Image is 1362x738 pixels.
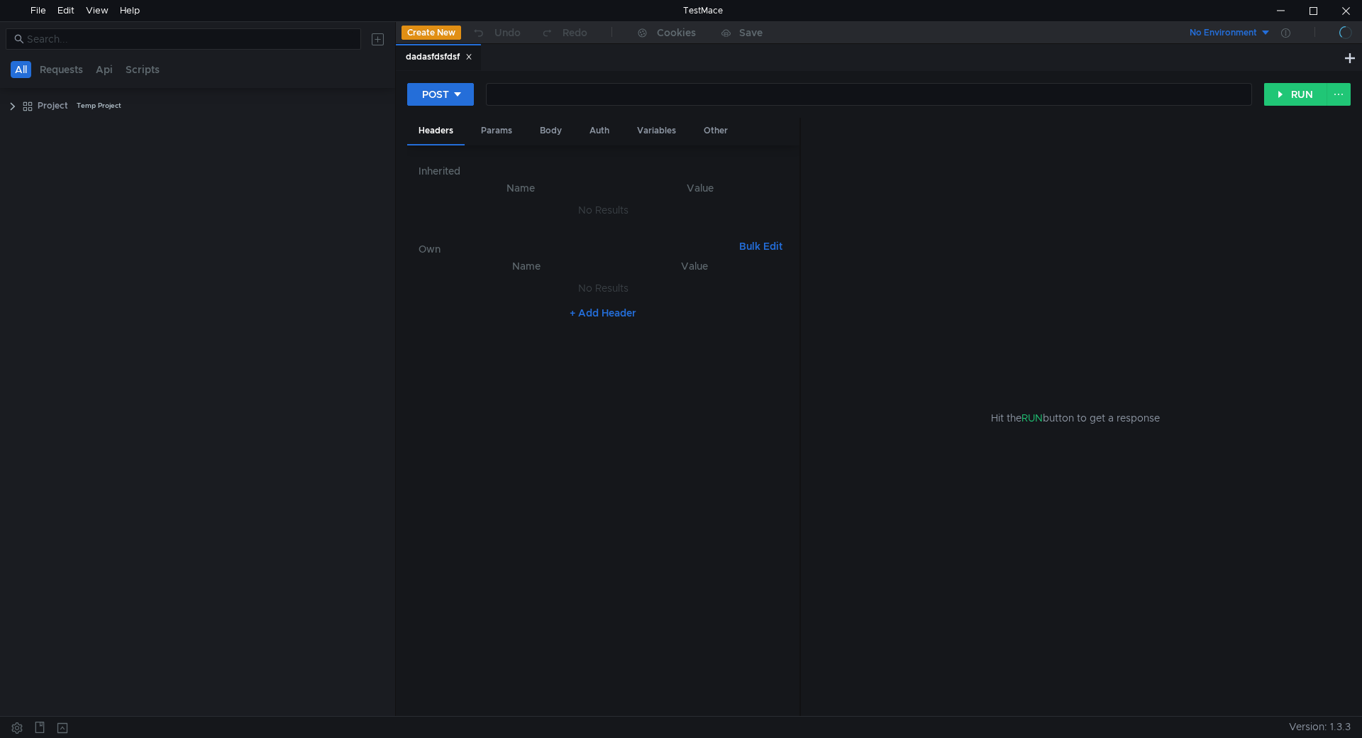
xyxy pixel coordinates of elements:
[1264,83,1327,106] button: RUN
[612,180,788,197] th: Value
[531,22,597,43] button: Redo
[27,31,353,47] input: Search...
[563,24,587,41] div: Redo
[612,258,777,275] th: Value
[578,204,629,216] nz-embed-empty: No Results
[1289,717,1351,737] span: Version: 1.3.3
[564,304,642,321] button: + Add Header
[11,61,31,78] button: All
[528,118,573,144] div: Body
[441,258,612,275] th: Name
[419,241,733,258] h6: Own
[1021,412,1043,424] span: RUN
[1190,26,1257,40] div: No Environment
[406,50,472,65] div: dadasfdsfdsf
[92,61,117,78] button: Api
[733,238,788,255] button: Bulk Edit
[578,118,621,144] div: Auth
[657,24,696,41] div: Cookies
[1173,21,1271,44] button: No Environment
[407,83,474,106] button: POST
[578,282,629,294] nz-embed-empty: No Results
[991,410,1160,426] span: Hit the button to get a response
[494,24,521,41] div: Undo
[430,180,612,197] th: Name
[419,163,788,180] h6: Inherited
[626,118,687,144] div: Variables
[422,87,449,102] div: POST
[402,26,461,40] button: Create New
[77,95,121,116] div: Temp Project
[407,118,465,145] div: Headers
[121,61,164,78] button: Scripts
[38,95,68,116] div: Project
[470,118,524,144] div: Params
[739,28,763,38] div: Save
[461,22,531,43] button: Undo
[692,118,739,144] div: Other
[35,61,87,78] button: Requests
